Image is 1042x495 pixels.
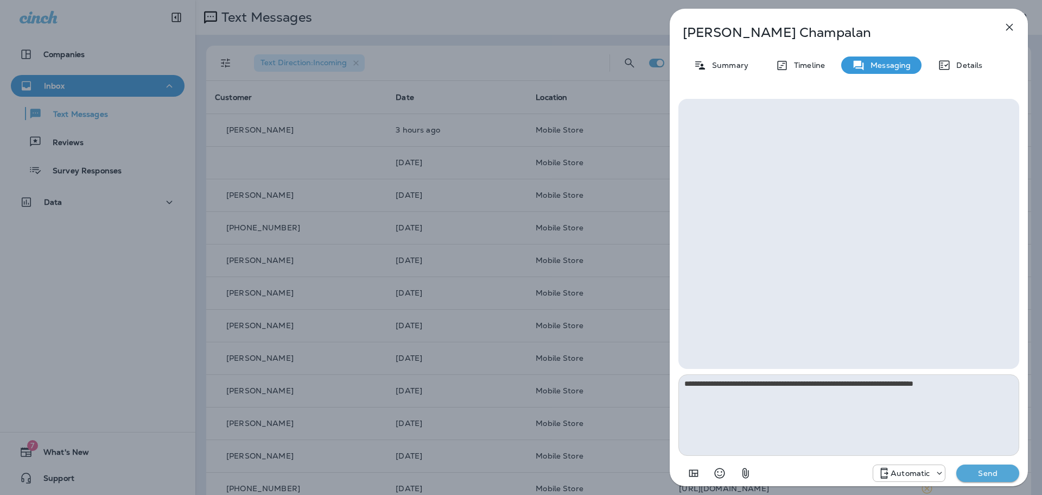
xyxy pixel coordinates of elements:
p: Automatic [891,469,930,478]
button: Select an emoji [709,462,730,484]
p: Messaging [865,61,911,70]
button: Add in a premade template [683,462,704,484]
button: Send [956,465,1019,482]
p: Summary [707,61,748,70]
p: Timeline [789,61,825,70]
p: [PERSON_NAME] Champalan [683,25,979,40]
p: Send [965,468,1011,478]
p: Details [951,61,982,70]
